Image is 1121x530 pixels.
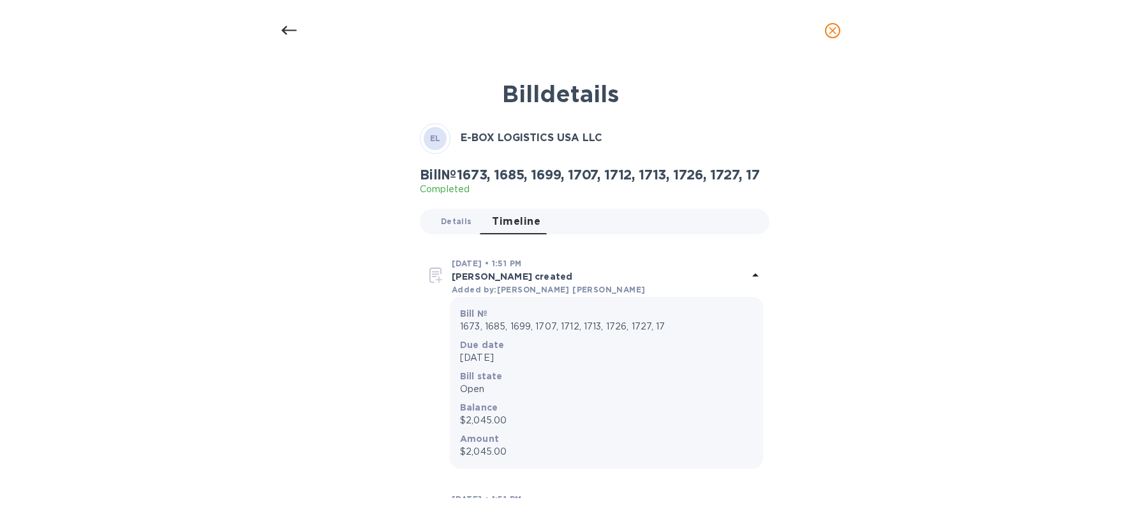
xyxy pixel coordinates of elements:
[452,259,521,268] b: [DATE] • 1:51 PM
[452,285,645,294] b: Added by: [PERSON_NAME] [PERSON_NAME]
[460,351,753,365] p: [DATE]
[460,382,753,396] p: Open
[460,402,498,413] b: Balance
[460,445,753,458] p: $2,045.00
[461,132,602,144] b: E-BOX LOGISTICS USA LLC
[452,270,748,283] p: [PERSON_NAME] created
[460,340,504,350] b: Due date
[430,133,441,143] b: EL
[460,434,499,444] b: Amount
[426,256,763,297] div: [DATE] • 1:51 PM[PERSON_NAME] createdAdded by:[PERSON_NAME] [PERSON_NAME]
[460,414,753,427] p: $2,045.00
[492,213,540,231] span: Timeline
[460,320,753,333] p: 1673, 1685, 1699, 1707, 1712, 1713, 1726, 1727, 17
[502,80,619,108] b: Bill details
[441,215,471,228] span: Details
[460,308,487,319] b: Bill №
[420,183,759,196] p: Completed
[817,15,848,46] button: close
[460,371,503,381] b: Bill state
[452,494,521,504] b: [DATE] • 1:51 PM
[420,167,759,183] h2: Bill № 1673, 1685, 1699, 1707, 1712, 1713, 1726, 1727, 17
